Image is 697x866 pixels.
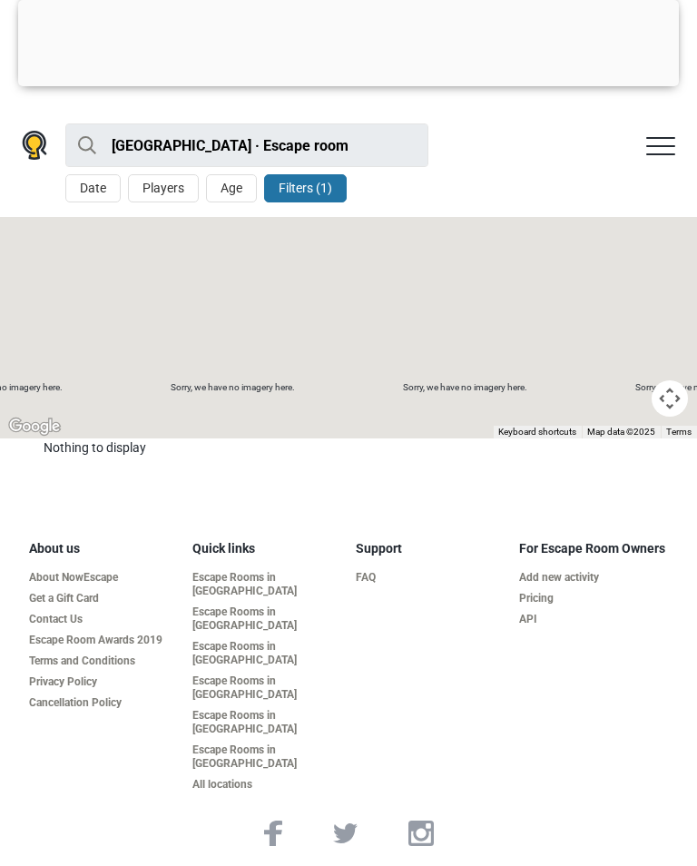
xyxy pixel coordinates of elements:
a: About NowEscape [29,571,178,585]
button: Players [128,174,199,202]
a: Cancellation Policy [29,696,178,710]
h5: Quick links [192,541,341,556]
a: FAQ [356,571,505,585]
a: Escape Rooms in [GEOGRAPHIC_DATA] [192,605,341,633]
img: Nowescape logo [22,131,47,160]
button: Date [65,174,121,202]
a: Escape Room Awards 2019 [29,634,178,647]
a: Escape Rooms in [GEOGRAPHIC_DATA] [192,743,341,771]
a: Escape Rooms in [GEOGRAPHIC_DATA] [192,674,341,702]
input: try “London” [65,123,428,167]
a: Contact Us [29,613,178,626]
a: Privacy Policy [29,675,178,689]
button: Age [206,174,257,202]
a: Pricing [519,592,668,605]
a: Escape Rooms in [GEOGRAPHIC_DATA] [192,640,341,667]
a: Escape Rooms in [GEOGRAPHIC_DATA] [192,709,341,736]
a: Terms and Conditions [29,654,178,668]
div: Nothing to display [44,438,334,458]
button: Filters (1) [264,174,347,202]
a: All locations [192,778,341,792]
h5: For Escape Room Owners [519,541,668,556]
a: API [519,613,668,626]
a: Get a Gift Card [29,592,178,605]
h5: Support [356,541,505,556]
h5: About us [29,541,178,556]
a: Add new activity [519,571,668,585]
a: Escape Rooms in [GEOGRAPHIC_DATA] [192,571,341,598]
